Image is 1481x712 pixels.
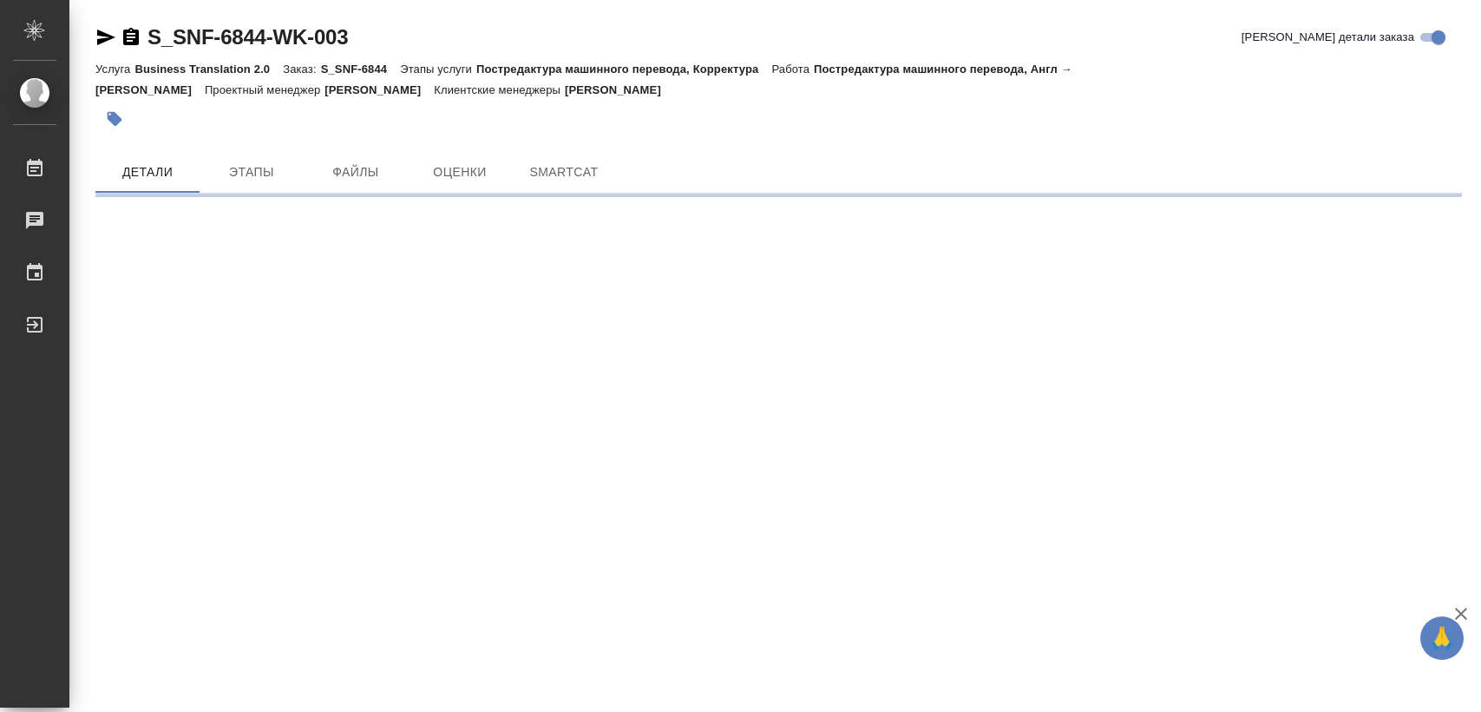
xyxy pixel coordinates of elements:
button: Добавить тэг [95,100,134,138]
span: Этапы [210,162,293,183]
p: Этапы услуги [400,63,476,76]
p: Business Translation 2.0 [134,63,283,76]
span: Детали [106,162,189,183]
p: Заказ: [283,63,320,76]
p: S_SNF-6844 [321,63,401,76]
p: Услуга [95,63,134,76]
span: Оценки [418,162,501,183]
button: 🙏 [1420,616,1464,660]
p: [PERSON_NAME] [324,83,434,96]
p: Постредактура машинного перевода, Корректура [476,63,771,76]
span: Файлы [314,162,397,183]
p: Проектный менеджер [205,83,324,96]
button: Скопировать ссылку [121,27,141,48]
span: SmartCat [522,162,606,183]
p: Клиентские менеджеры [434,83,565,96]
span: 🙏 [1427,620,1457,656]
p: Работа [771,63,814,76]
a: S_SNF-6844-WK-003 [147,25,348,49]
button: Скопировать ссылку для ЯМессенджера [95,27,116,48]
p: [PERSON_NAME] [565,83,674,96]
span: [PERSON_NAME] детали заказа [1242,29,1414,46]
